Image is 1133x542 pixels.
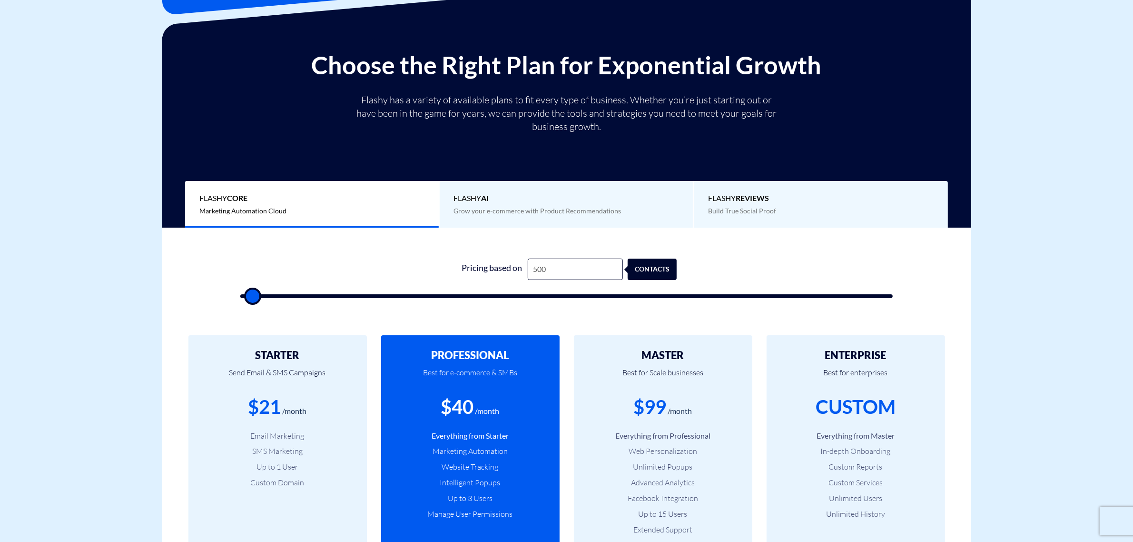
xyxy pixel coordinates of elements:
[816,393,896,421] div: CUSTOM
[203,350,353,361] h2: STARTER
[395,509,545,520] li: Manage User Permissions
[203,477,353,488] li: Custom Domain
[781,477,931,488] li: Custom Services
[248,393,281,421] div: $21
[588,350,738,361] h2: MASTER
[283,406,307,417] div: /month
[781,431,931,442] li: Everything from Master
[634,393,667,421] div: $99
[588,509,738,520] li: Up to 15 Users
[668,406,692,417] div: /month
[199,207,286,215] span: Marketing Automation Cloud
[781,493,931,504] li: Unlimited Users
[781,446,931,457] li: In-depth Onboarding
[475,406,500,417] div: /month
[781,350,931,361] h2: ENTERPRISE
[482,193,489,202] b: AI
[588,446,738,457] li: Web Personalization
[203,462,353,472] li: Up to 1 User
[781,361,931,393] p: Best for enterprises
[395,446,545,457] li: Marketing Automation
[395,361,545,393] p: Best for e-commerce & SMBs
[395,477,545,488] li: Intelligent Popups
[736,193,769,202] b: REVIEWS
[588,477,738,488] li: Advanced Analytics
[395,431,545,442] li: Everything from Starter
[588,524,738,535] li: Extended Support
[454,193,679,204] span: Flashy
[781,509,931,520] li: Unlimited History
[456,259,528,280] div: Pricing based on
[199,193,424,204] span: Flashy
[227,193,247,202] b: Core
[588,431,738,442] li: Everything from Professional
[708,193,934,204] span: Flashy
[441,393,474,421] div: $40
[588,462,738,472] li: Unlimited Popups
[632,259,681,280] div: contacts
[395,350,545,361] h2: PROFESSIONAL
[781,462,931,472] li: Custom Reports
[454,207,621,215] span: Grow your e-commerce with Product Recommendations
[203,446,353,457] li: SMS Marketing
[395,493,545,504] li: Up to 3 Users
[203,431,353,442] li: Email Marketing
[588,493,738,504] li: Facebook Integration
[708,207,776,215] span: Build True Social Proof
[353,93,781,133] p: Flashy has a variety of available plans to fit every type of business. Whether you’re just starti...
[395,462,545,472] li: Website Tracking
[203,361,353,393] p: Send Email & SMS Campaigns
[169,51,964,79] h2: Choose the Right Plan for Exponential Growth
[588,361,738,393] p: Best for Scale businesses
